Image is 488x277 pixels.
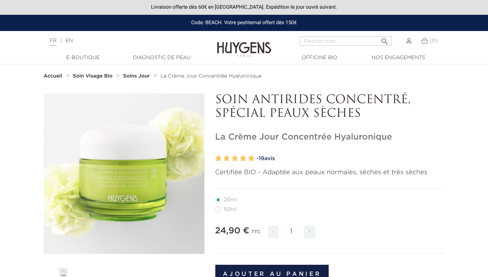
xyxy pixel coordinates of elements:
[248,153,255,164] label: 5
[126,54,198,62] a: Diagnostic de peau
[44,74,62,79] strong: Accueil
[160,74,262,79] span: La Crème Jour Concentrée Hyaluronique
[123,74,150,79] strong: Soins Jour
[304,226,315,238] span: +
[362,54,435,62] a: Nos engagements
[46,36,198,45] div: |
[73,73,115,79] a: Soin Visage Bio
[215,197,245,203] label: 20ml
[215,168,445,177] p: Certifiée BIO - Adaptée aux peaux normales, sèches et très sèches
[47,54,119,62] a: E-Boutique
[223,153,230,164] label: 2
[217,30,271,58] img: Huygens
[215,207,245,212] label: 50ml
[73,74,113,79] strong: Soin Visage Bio
[215,93,445,121] p: SOIN ANTIRIDES CONCENTRÉ, SPÉCIAL PEAUX SÈCHES
[257,153,445,164] a: -19avis
[251,224,261,244] div: TTC
[284,54,356,62] a: Officine Bio
[215,132,445,142] h1: La Crème Jour Concentrée Hyaluronique
[215,153,222,164] label: 1
[215,227,250,235] span: 24,90 €
[429,38,437,43] span: (0)
[65,38,73,43] a: EN
[50,38,57,46] a: FR
[380,35,389,44] i: 
[123,73,151,79] a: Soins Jour
[44,73,64,79] a: Accueil
[378,34,391,44] button: 
[160,73,262,79] a: La Crème Jour Concentrée Hyaluronique
[280,225,302,238] input: Quantité
[259,156,264,161] span: 19
[240,153,246,164] label: 4
[300,36,392,46] input: Rechercher
[268,226,278,238] span: -
[232,153,238,164] label: 3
